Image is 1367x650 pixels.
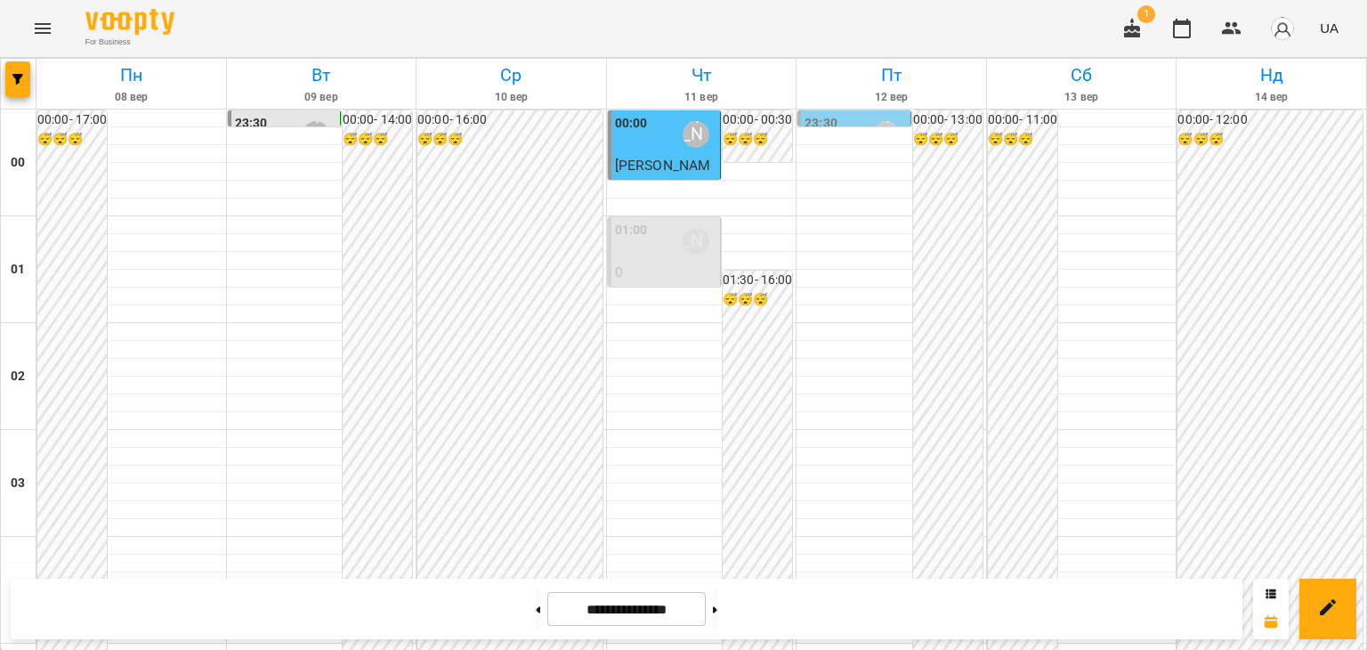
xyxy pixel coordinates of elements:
h6: 03 [11,474,25,493]
h6: 14 вер [1179,89,1363,106]
h6: 😴😴😴 [1177,130,1363,150]
button: Menu [21,7,64,50]
h6: 😴😴😴 [988,130,1057,150]
h6: Пн [39,61,223,89]
h6: 09 вер [230,89,414,106]
h6: 02 [11,367,25,386]
h6: 00:00 - 17:00 [37,110,107,130]
img: Voopty Logo [85,9,174,35]
h6: Нд [1179,61,1363,89]
h6: 00:00 - 16:00 [417,110,603,130]
h6: 10 вер [419,89,603,106]
div: Мосюра Лариса [683,228,709,255]
h6: 00:00 - 11:00 [988,110,1057,130]
h6: Вт [230,61,414,89]
h6: 01:30 - 16:00 [723,271,792,290]
button: UA [1313,12,1346,45]
h6: Пт [799,61,983,89]
h6: 😴😴😴 [723,290,792,310]
label: 23:30 [235,114,268,134]
h6: 00:00 - 14:00 [343,110,412,130]
div: Мосюра Лариса [683,121,709,148]
span: For Business [85,37,174,48]
h6: 01 [11,260,25,280]
img: avatar_s.png [1270,16,1295,41]
span: [PERSON_NAME] [615,157,711,195]
p: індивід шч 45 хв [615,283,716,325]
h6: 😴😴😴 [37,130,107,150]
label: 01:00 [615,221,648,240]
h6: 00:00 - 13:00 [913,110,983,130]
p: 0 [615,262,716,283]
h6: Сб [990,61,1174,89]
h6: Чт [610,61,794,89]
label: 00:00 [615,114,648,134]
h6: 08 вер [39,89,223,106]
h6: 00 [11,153,25,173]
h6: 😴😴😴 [343,130,412,150]
div: Мосюра Лариса [873,121,900,148]
h6: 00:00 - 00:30 [723,110,792,130]
h6: 😴😴😴 [913,130,983,150]
span: 1 [1137,5,1155,23]
h6: 00:00 - 12:00 [1177,110,1363,130]
h6: 11 вер [610,89,794,106]
span: UA [1320,19,1339,37]
h6: 13 вер [990,89,1174,106]
div: Мосюра Лариса [303,121,329,148]
h6: 12 вер [799,89,983,106]
label: 23:30 [805,114,837,134]
h6: Ср [419,61,603,89]
h6: 😴😴😴 [417,130,603,150]
h6: 😴😴😴 [723,130,792,150]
